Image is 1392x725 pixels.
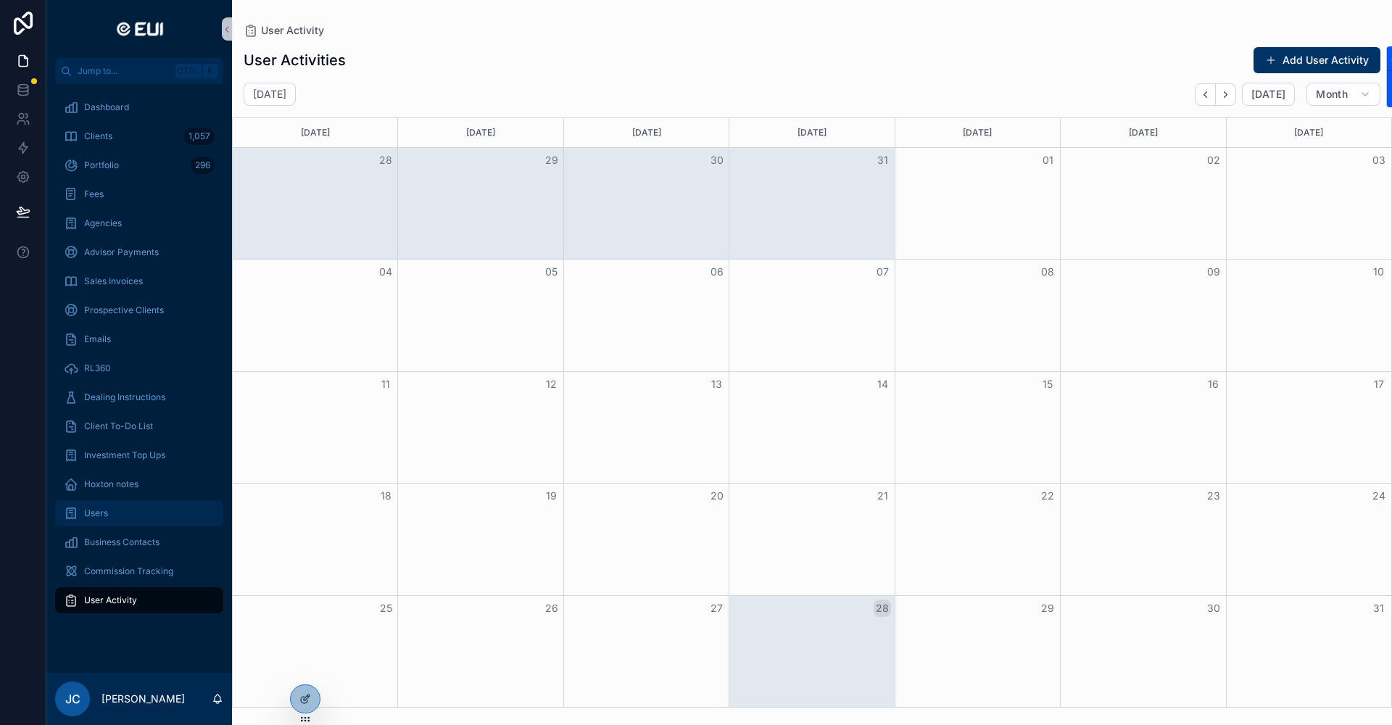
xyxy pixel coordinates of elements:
[874,487,891,505] button: 21
[261,23,324,38] span: User Activity
[55,529,223,555] a: Business Contacts
[84,362,111,374] span: RL360
[1039,600,1056,617] button: 29
[232,117,1392,708] div: Month View
[204,65,216,77] span: K
[1251,88,1285,101] span: [DATE]
[1316,88,1348,101] span: Month
[1205,152,1222,169] button: 02
[543,487,560,505] button: 19
[55,558,223,584] a: Commission Tracking
[898,118,1058,147] div: [DATE]
[377,263,394,281] button: 04
[253,87,286,101] h2: [DATE]
[708,487,726,505] button: 20
[55,587,223,613] a: User Activity
[55,123,223,149] a: Clients1,057
[55,326,223,352] a: Emails
[191,157,215,174] div: 296
[543,152,560,169] button: 29
[55,297,223,323] a: Prospective Clients
[1205,376,1222,393] button: 16
[55,239,223,265] a: Advisor Payments
[377,376,394,393] button: 11
[55,268,223,294] a: Sales Invoices
[78,65,170,77] span: Jump to...
[55,413,223,439] a: Client To-Do List
[1216,83,1236,106] button: Next
[84,333,111,345] span: Emails
[874,600,891,617] button: 28
[1195,83,1216,106] button: Back
[244,23,324,38] a: User Activity
[377,600,394,617] button: 25
[55,442,223,468] a: Investment Top Ups
[1039,487,1056,505] button: 22
[84,159,119,171] span: Portfolio
[1370,487,1388,505] button: 24
[55,94,223,120] a: Dashboard
[101,692,185,706] p: [PERSON_NAME]
[84,188,104,200] span: Fees
[84,536,159,548] span: Business Contacts
[874,263,891,281] button: 07
[1205,487,1222,505] button: 23
[1370,263,1388,281] button: 10
[874,376,891,393] button: 14
[377,152,394,169] button: 28
[84,217,122,229] span: Agencies
[708,263,726,281] button: 06
[708,152,726,169] button: 30
[244,50,346,70] h1: User Activities
[708,600,726,617] button: 27
[543,600,560,617] button: 26
[1205,263,1222,281] button: 09
[84,101,129,113] span: Dashboard
[400,118,560,147] div: [DATE]
[1370,376,1388,393] button: 17
[874,152,891,169] button: 31
[55,152,223,178] a: Portfolio296
[732,118,892,147] div: [DATE]
[55,181,223,207] a: Fees
[708,376,726,393] button: 13
[1254,47,1380,73] button: Add User Activity
[543,376,560,393] button: 12
[65,690,80,708] span: JC
[175,64,202,78] span: Ctrl
[46,84,232,632] div: scrollable content
[184,128,215,145] div: 1,057
[84,275,143,287] span: Sales Invoices
[1039,152,1056,169] button: 01
[377,487,394,505] button: 18
[55,58,223,84] button: Jump to...CtrlK
[111,17,167,41] img: App logo
[1370,600,1388,617] button: 31
[84,565,173,577] span: Commission Tracking
[1306,83,1380,106] button: Month
[84,130,112,142] span: Clients
[84,246,159,258] span: Advisor Payments
[84,507,108,519] span: Users
[84,449,165,461] span: Investment Top Ups
[55,355,223,381] a: RL360
[55,471,223,497] a: Hoxton notes
[84,420,153,432] span: Client To-Do List
[55,210,223,236] a: Agencies
[1039,376,1056,393] button: 15
[1039,263,1056,281] button: 08
[566,118,726,147] div: [DATE]
[84,304,164,316] span: Prospective Clients
[543,263,560,281] button: 05
[1242,83,1295,106] button: [DATE]
[1370,152,1388,169] button: 03
[235,118,395,147] div: [DATE]
[55,500,223,526] a: Users
[1063,118,1223,147] div: [DATE]
[1229,118,1389,147] div: [DATE]
[84,478,138,490] span: Hoxton notes
[84,391,165,403] span: Dealing Instructions
[55,384,223,410] a: Dealing Instructions
[1205,600,1222,617] button: 30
